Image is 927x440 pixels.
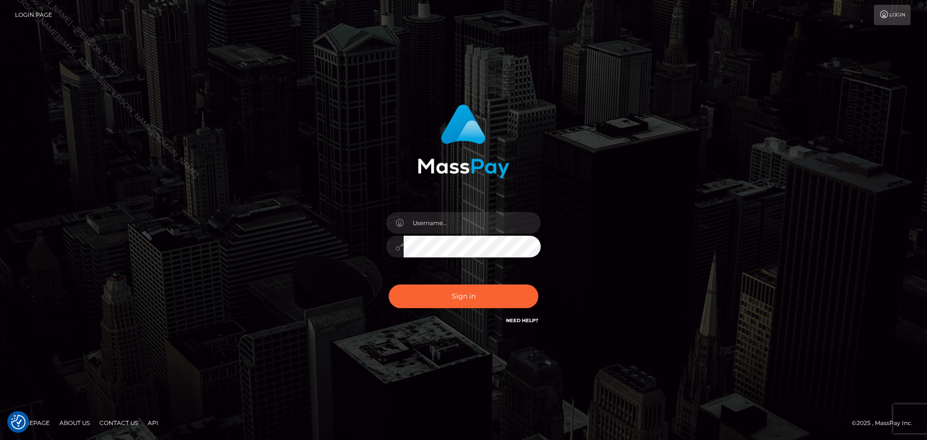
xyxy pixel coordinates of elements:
[389,284,538,308] button: Sign in
[96,415,142,430] a: Contact Us
[56,415,94,430] a: About Us
[144,415,162,430] a: API
[11,415,54,430] a: Homepage
[874,5,911,25] a: Login
[404,212,541,234] input: Username...
[15,5,52,25] a: Login Page
[11,415,26,429] button: Consent Preferences
[852,418,920,428] div: © 2025 , MassPay Inc.
[11,415,26,429] img: Revisit consent button
[418,104,509,178] img: MassPay Login
[506,317,538,324] a: Need Help?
